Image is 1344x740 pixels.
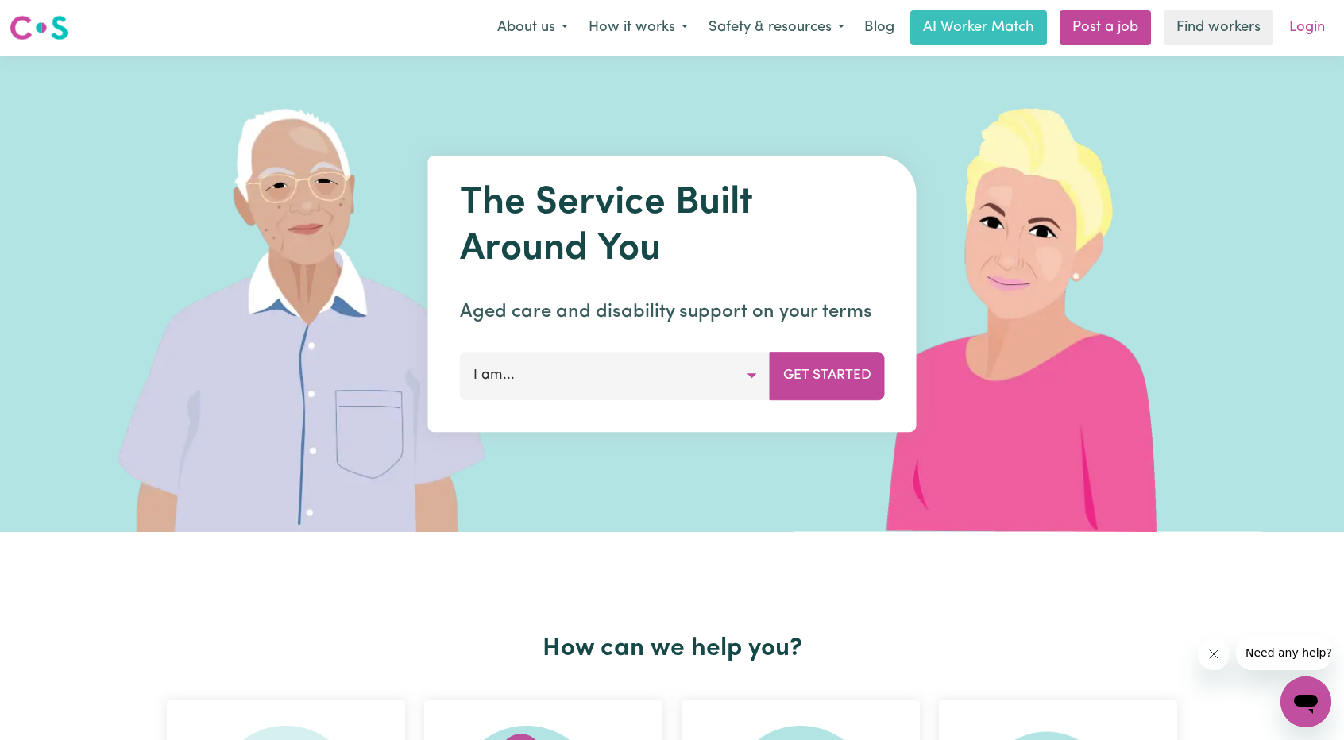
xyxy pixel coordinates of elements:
button: Get Started [770,352,885,399]
button: How it works [578,11,698,44]
a: Find workers [1164,10,1273,45]
a: AI Worker Match [910,10,1047,45]
span: Need any help? [10,11,96,24]
a: Login [1280,10,1334,45]
button: About us [487,11,578,44]
a: Careseekers logo [10,10,68,46]
button: I am... [460,352,770,399]
h1: The Service Built Around You [460,181,885,272]
iframe: Close message [1198,638,1230,670]
img: Careseekers logo [10,13,68,42]
iframe: Button to launch messaging window [1280,676,1331,727]
p: Aged care and disability support on your terms [460,298,885,326]
a: Blog [855,10,904,45]
button: Safety & resources [698,11,855,44]
h2: How can we help you? [157,634,1187,664]
a: Post a job [1060,10,1151,45]
iframe: Message from company [1236,635,1331,670]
